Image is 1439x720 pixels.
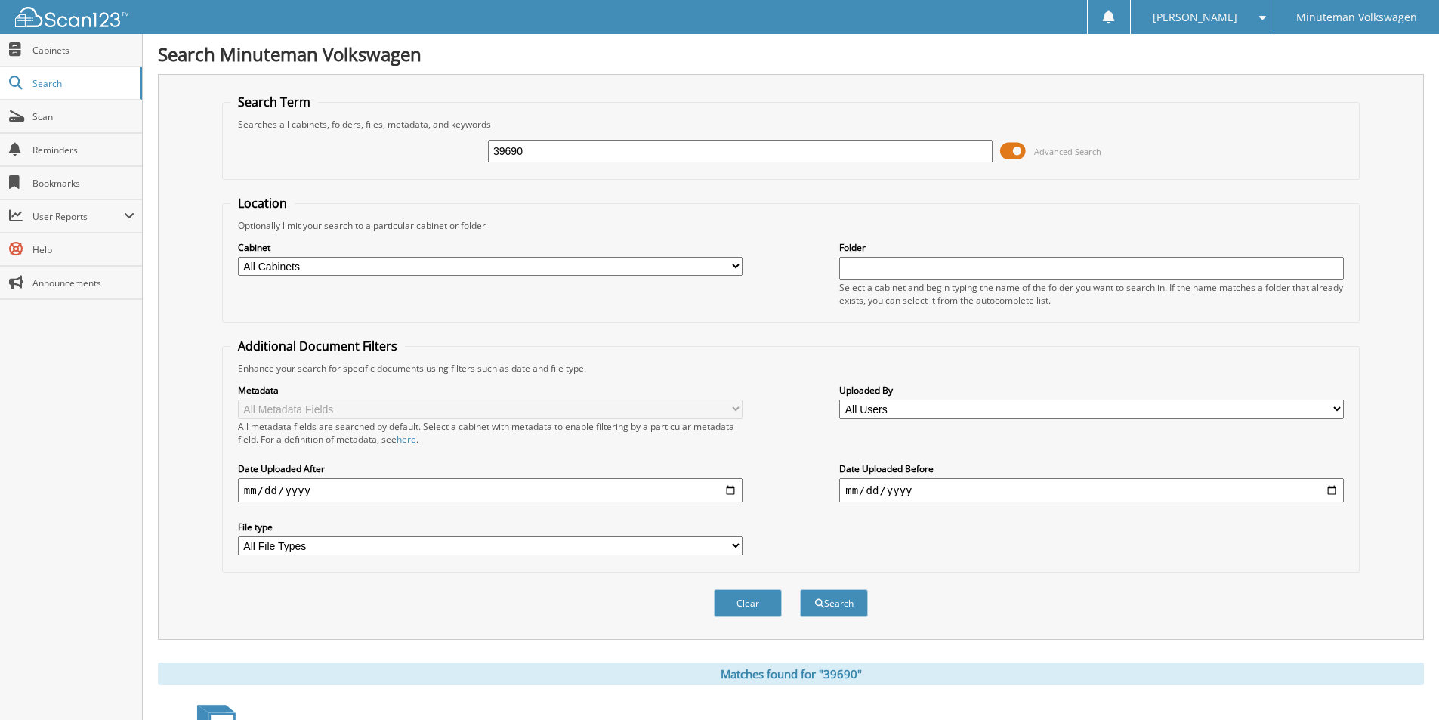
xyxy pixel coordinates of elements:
label: Folder [839,241,1344,254]
label: Cabinet [238,241,743,254]
span: User Reports [32,210,124,223]
span: Scan [32,110,134,123]
div: Enhance your search for specific documents using filters such as date and file type. [230,362,1351,375]
span: Minuteman Volkswagen [1296,13,1417,22]
h1: Search Minuteman Volkswagen [158,42,1424,66]
div: Matches found for "39690" [158,663,1424,685]
input: end [839,478,1344,502]
input: start [238,478,743,502]
label: Uploaded By [839,384,1344,397]
legend: Search Term [230,94,318,110]
a: here [397,433,416,446]
span: Help [32,243,134,256]
div: All metadata fields are searched by default. Select a cabinet with metadata to enable filtering b... [238,420,743,446]
span: Search [32,77,132,90]
div: Optionally limit your search to a particular cabinet or folder [230,219,1351,232]
span: Advanced Search [1034,146,1101,157]
span: [PERSON_NAME] [1153,13,1237,22]
span: Bookmarks [32,177,134,190]
legend: Location [230,195,295,212]
label: File type [238,521,743,533]
button: Clear [714,589,782,617]
img: scan123-logo-white.svg [15,7,128,27]
label: Date Uploaded Before [839,462,1344,475]
label: Date Uploaded After [238,462,743,475]
button: Search [800,589,868,617]
span: Reminders [32,144,134,156]
div: Select a cabinet and begin typing the name of the folder you want to search in. If the name match... [839,281,1344,307]
legend: Additional Document Filters [230,338,405,354]
div: Searches all cabinets, folders, files, metadata, and keywords [230,118,1351,131]
label: Metadata [238,384,743,397]
span: Announcements [32,277,134,289]
span: Cabinets [32,44,134,57]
